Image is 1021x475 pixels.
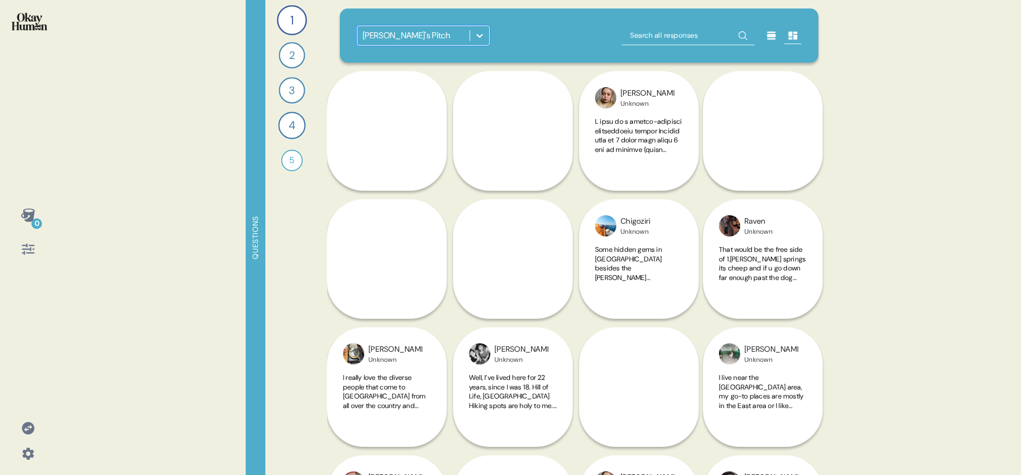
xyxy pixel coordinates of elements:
div: Chigoziri [621,216,650,227]
img: profilepic_24756840297292086.jpg [469,343,490,364]
div: Unknown [495,355,548,364]
div: Unknown [621,99,674,108]
div: 5 [281,150,303,171]
div: 3 [279,77,305,103]
img: profilepic_24853728340905323.jpg [343,343,364,364]
img: profilepic_24998937013073151.jpg [595,215,616,236]
div: [PERSON_NAME] [621,88,674,99]
div: 2 [279,42,305,68]
div: Unknown [369,355,422,364]
div: [PERSON_NAME] [369,344,422,355]
input: Search all responses [622,26,755,45]
div: 1 [277,5,307,35]
div: [PERSON_NAME]'s Pitch [363,29,450,42]
div: [PERSON_NAME] [495,344,548,355]
img: okayhuman.3b1b6348.png [12,13,47,30]
div: Unknown [744,355,798,364]
div: 0 [31,218,42,229]
div: Unknown [621,227,650,236]
div: Raven [744,216,773,227]
img: profilepic_24572469155759905.jpg [719,215,740,236]
div: Unknown [744,227,773,236]
div: [PERSON_NAME] [744,344,798,355]
div: 4 [278,112,305,139]
img: profilepic_24094325693578272.jpg [595,87,616,108]
img: profilepic_24726451183673323.jpg [719,343,740,364]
